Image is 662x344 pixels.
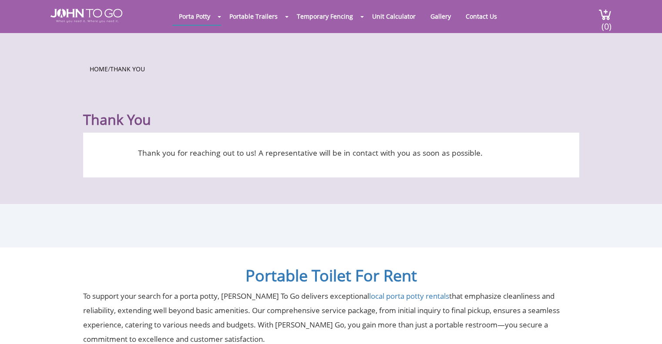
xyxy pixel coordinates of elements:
a: Portable Trailers [223,8,284,25]
a: Gallery [424,8,457,25]
a: Thank You [110,65,145,73]
a: Contact Us [459,8,504,25]
span: (0) [601,13,612,32]
img: JOHN to go [50,9,122,23]
p: Thank you for reaching out to us! A representative will be in contact with you as soon as possible. [96,146,525,160]
a: local porta potty rentals [369,291,449,301]
ul: / [90,63,573,73]
img: cart a [598,9,612,20]
a: Porta Potty [172,8,217,25]
a: Home [90,65,108,73]
a: Unit Calculator [366,8,422,25]
a: Temporary Fencing [290,8,360,25]
h1: Thank You [83,90,579,128]
a: Portable Toilet For Rent [245,265,417,286]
